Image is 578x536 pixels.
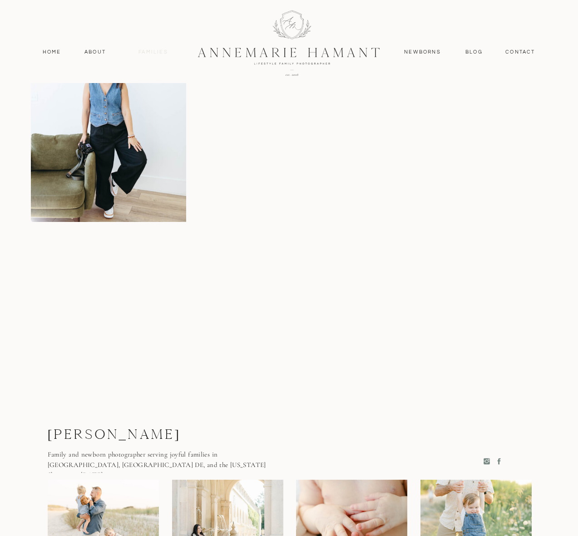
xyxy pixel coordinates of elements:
[133,48,174,56] a: Families
[464,48,485,56] a: Blog
[501,48,540,56] a: contact
[48,449,268,473] p: Family and newborn photographer serving joyful families in [GEOGRAPHIC_DATA], [GEOGRAPHIC_DATA] D...
[39,48,65,56] a: Home
[401,48,445,56] a: Newborns
[48,426,234,446] p: [PERSON_NAME]
[82,48,109,56] a: About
